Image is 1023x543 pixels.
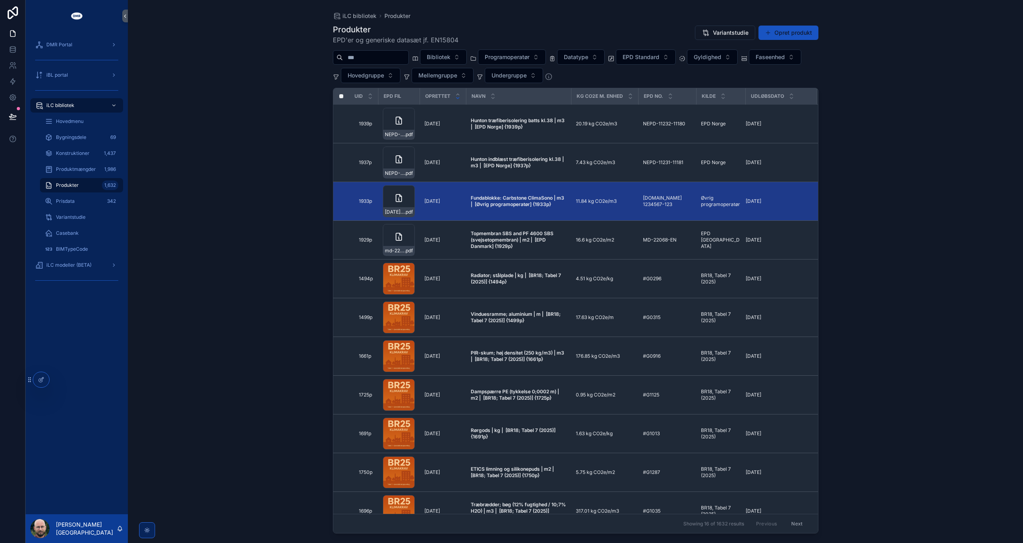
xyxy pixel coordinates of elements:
span: NEPD-11231-11181_Hunton-Nativo---Wood-Fibre-Blown-In-Insulation [385,170,404,176]
button: Variantstudie [695,26,755,40]
a: Øvrig programoperatør [701,195,740,208]
button: Select Button [478,50,546,65]
span: Datatype [564,53,588,61]
span: iLC bibliotek [46,102,74,109]
a: Vinduesramme; aluminium | m | [BR18; Tabel 7 (2025)] {1499p} [471,311,566,324]
span: EPD Norge [701,121,726,127]
p: [DATE] [424,392,440,398]
p: [DATE] [424,198,440,204]
p: [DATE] [424,275,440,282]
div: scrollable content [26,32,128,297]
span: 20.19 kg CO2e/m3 [576,121,617,127]
a: iLC bibliotek [333,12,376,20]
a: NEPD-11232-11180 [643,121,691,127]
a: 1696p [359,508,374,514]
span: Produktmængder [56,166,96,172]
span: .pdf [404,209,413,215]
span: #G0315 [643,314,661,321]
a: 1.63 kg CO2e/kg [576,430,633,437]
a: BR18, Tabel 7 (2025) [701,350,740,363]
button: Select Button [412,68,474,83]
span: Variantstudie [713,29,748,37]
div: 1,437 [102,149,118,158]
span: UID [354,93,363,99]
a: MD-22068-EN [643,237,691,243]
a: Rørgods | kg | [BR18; Tabel 7 (2025)] {1691p} [471,427,566,440]
span: [DOMAIN_NAME] 1234567-123 [643,195,691,208]
div: 342 [105,196,118,206]
span: 1691p [359,430,371,437]
span: Programoperatør [485,53,529,61]
a: 1494p [359,275,374,282]
a: [DATE] [424,508,461,514]
span: 1939p [359,121,372,127]
span: 1937p [359,159,372,166]
a: 1750p [359,469,374,476]
a: 20.19 kg CO2e/m3 [576,121,633,127]
span: NEPD-11232-11180_Hunton-Nativo---Wood-Fibre-Insulation-Board [385,131,404,138]
span: BR18, Tabel 7 (2025) [701,466,740,479]
a: [DATE] [424,430,461,437]
a: 1933p [359,198,374,204]
img: App logo [70,10,83,22]
button: Select Button [420,50,467,65]
a: 4.51 kg CO2e/kg [576,275,633,282]
strong: Fundablokke: Carbstone ClimaSono | m3 | [Øvrig programoperatør] {1933p} [471,195,565,207]
a: 16.6 kg CO2e/m2 [576,237,633,243]
a: [DATE] [746,508,808,514]
button: Select Button [687,50,738,65]
span: Gyldighed [694,53,721,61]
p: [DATE] [424,469,440,476]
strong: Dampspærre PE (tykkelse 0;0002 m) | m2 | [BR18; Tabel 7 (2025)] {1725p} [471,388,560,401]
span: 7.43 kg CO2e/m3 [576,159,615,166]
span: Hovedgruppe [348,71,384,79]
a: Produkter [384,12,410,20]
a: Topmembran SBS and PF 4600 SBS (svejsetopmembran) | m2 | [EPD Danmark] {1929p} [471,230,566,250]
button: Next [786,517,808,530]
a: 1929p [359,237,374,243]
span: BR18, Tabel 7 (2025) [701,272,740,285]
span: EPD no. [644,93,663,99]
a: PIR-skum; høj densitet (250 kg/m3) | m3 | [BR18; Tabel 7 (2025)] {1661p} [471,350,566,363]
span: BIMTypeCode [56,246,88,252]
span: #G1013 [643,430,660,437]
a: [DATE]_EPD_Carbstone-ClimaSono.pdf [383,185,415,217]
a: [DATE] [746,198,808,204]
a: BIMTypeCode [40,242,123,256]
p: [DATE] [746,275,761,282]
span: Showing 16 of 1632 results [683,521,744,527]
a: Casebank [40,226,123,240]
span: 1696p [359,508,372,514]
span: #G0296 [643,275,661,282]
p: [DATE] [424,430,440,437]
a: iLC bibliotek [30,98,123,113]
div: 69 [108,133,118,142]
p: [DATE] [424,508,440,514]
span: Bibliotek [427,53,450,61]
span: NEPD-11232-11180 [643,121,685,127]
a: NEPD-11231-11181_Hunton-Nativo---Wood-Fibre-Blown-In-Insulation.pdf [383,147,415,178]
span: 1933p [359,198,372,204]
span: iLC modeller (BETA) [46,262,92,268]
span: NEPD-11231-11181 [643,159,683,166]
button: Opret produkt [758,26,818,40]
span: 1750p [359,469,372,476]
a: [DATE] [424,392,461,398]
a: [DATE] [424,237,461,243]
span: #G1125 [643,392,659,398]
a: 1499p [359,314,374,321]
span: EPD Standard [623,53,659,61]
a: NEPD-11231-11181 [643,159,691,166]
a: Bygningsdele69 [40,130,123,145]
p: [DATE] [746,237,761,243]
a: BR18, Tabel 7 (2025) [701,388,740,401]
p: [DATE] [424,314,440,321]
a: Træbrædder; bøg (12% fugtighed / 10;7% H2O) | m3 | [BR18; Tabel 7 (2025)] {1696p} [471,501,566,521]
a: EPD [GEOGRAPHIC_DATA] [701,230,740,250]
p: [DATE] [746,469,761,476]
a: [DATE] [424,121,461,127]
span: EPD'er og generiske datasæt jf. EN15804 [333,35,458,45]
button: Select Button [341,68,400,83]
